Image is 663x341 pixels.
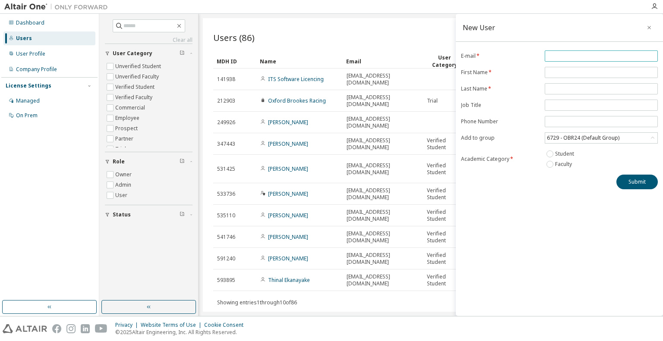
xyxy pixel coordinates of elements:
[217,76,235,83] span: 141938
[461,85,540,92] label: Last Name
[268,119,308,126] a: [PERSON_NAME]
[4,3,112,11] img: Altair One
[16,66,57,73] div: Company Profile
[217,255,235,262] span: 591240
[105,205,193,224] button: Status
[180,158,185,165] span: Clear filter
[16,97,40,104] div: Managed
[105,37,193,44] a: Clear all
[115,134,135,144] label: Partner
[461,69,540,76] label: First Name
[16,50,45,57] div: User Profile
[115,103,147,113] label: Commercial
[213,31,255,44] span: Users (86)
[16,112,38,119] div: On Prem
[347,273,419,287] span: [EMAIL_ADDRESS][DOMAIN_NAME]
[115,169,133,180] label: Owner
[66,324,76,333] img: instagram.svg
[115,113,141,123] label: Employee
[268,97,326,104] a: Oxford Brookes Racing
[461,135,540,141] label: Add to group
[217,234,235,241] span: 541746
[105,152,193,171] button: Role
[616,175,658,189] button: Submit
[95,324,107,333] img: youtube.svg
[115,144,128,154] label: Trial
[115,180,133,190] label: Admin
[115,61,163,72] label: Unverified Student
[113,50,152,57] span: User Category
[81,324,90,333] img: linkedin.svg
[217,212,235,219] span: 535110
[426,54,463,69] div: User Category
[463,24,495,31] div: New User
[427,187,462,201] span: Verified Student
[546,133,621,143] div: 6729 - OBR24 (Default Group)
[461,53,540,59] label: E-mail
[217,166,235,172] span: 531425
[427,97,438,104] span: Trial
[6,82,51,89] div: License Settings
[347,137,419,151] span: [EMAIL_ADDRESS][DOMAIN_NAME]
[16,19,44,26] div: Dashboard
[427,230,462,244] span: Verified Student
[217,54,253,68] div: MDH ID
[347,72,419,86] span: [EMAIL_ADDRESS][DOMAIN_NAME]
[113,211,131,218] span: Status
[217,277,235,284] span: 593895
[260,54,339,68] div: Name
[347,187,419,201] span: [EMAIL_ADDRESS][DOMAIN_NAME]
[217,191,235,197] span: 533736
[427,252,462,266] span: Verified Student
[115,92,154,103] label: Verified Faculty
[461,156,540,163] label: Academic Category
[115,190,129,200] label: User
[3,324,47,333] img: altair_logo.svg
[427,137,462,151] span: Verified Student
[268,212,308,219] a: [PERSON_NAME]
[347,162,419,176] span: [EMAIL_ADDRESS][DOMAIN_NAME]
[545,133,657,143] div: 6729 - OBR24 (Default Group)
[555,159,574,169] label: Faculty
[115,322,141,328] div: Privacy
[347,209,419,222] span: [EMAIL_ADDRESS][DOMAIN_NAME]
[268,233,308,241] a: [PERSON_NAME]
[217,141,235,147] span: 347443
[113,158,125,165] span: Role
[347,252,419,266] span: [EMAIL_ADDRESS][DOMAIN_NAME]
[555,149,576,159] label: Student
[16,35,32,42] div: Users
[346,54,420,68] div: Email
[268,165,308,172] a: [PERSON_NAME]
[217,97,235,104] span: 212903
[268,276,310,284] a: Thinal Ekanayake
[268,140,308,147] a: [PERSON_NAME]
[115,123,139,134] label: Prospect
[217,119,235,126] span: 249926
[115,82,156,92] label: Verified Student
[461,118,540,125] label: Phone Number
[427,209,462,222] span: Verified Student
[268,190,308,197] a: [PERSON_NAME]
[52,324,61,333] img: facebook.svg
[427,273,462,287] span: Verified Student
[347,230,419,244] span: [EMAIL_ADDRESS][DOMAIN_NAME]
[427,162,462,176] span: Verified Student
[180,211,185,218] span: Clear filter
[268,255,308,262] a: [PERSON_NAME]
[347,116,419,129] span: [EMAIL_ADDRESS][DOMAIN_NAME]
[180,50,185,57] span: Clear filter
[347,94,419,108] span: [EMAIL_ADDRESS][DOMAIN_NAME]
[461,102,540,109] label: Job Title
[141,322,204,328] div: Website Terms of Use
[217,299,297,306] span: Showing entries 1 through 10 of 86
[105,44,193,63] button: User Category
[115,328,249,336] p: © 2025 Altair Engineering, Inc. All Rights Reserved.
[115,72,161,82] label: Unverified Faculty
[204,322,249,328] div: Cookie Consent
[268,75,324,83] a: ITS Software Licencing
